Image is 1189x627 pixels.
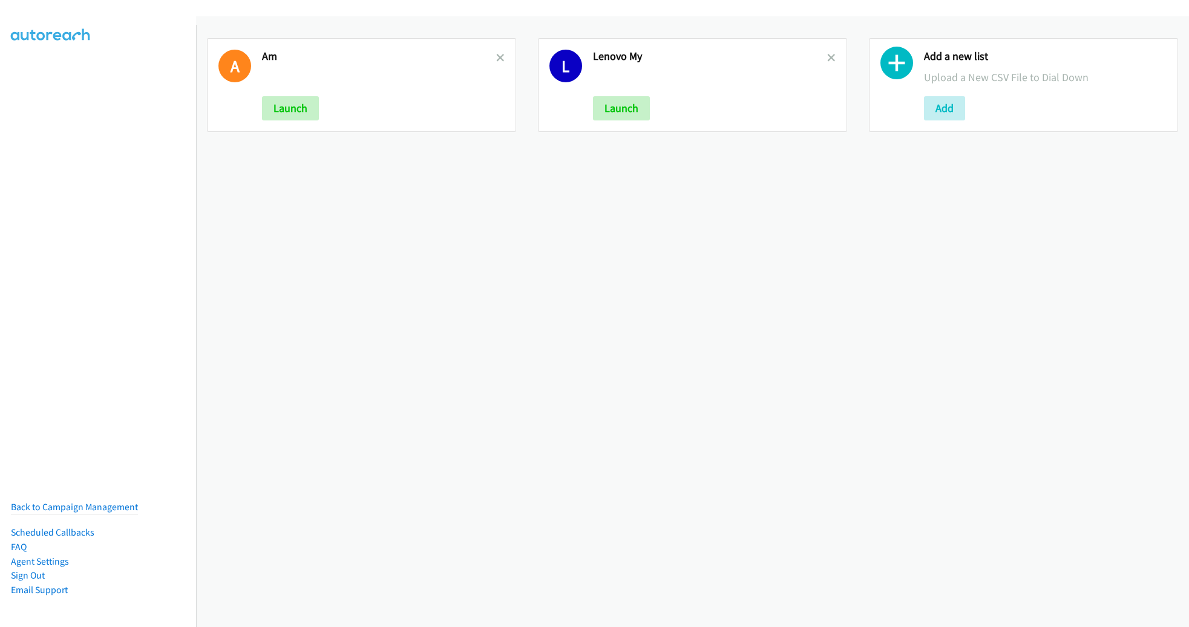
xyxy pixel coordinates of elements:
[11,556,69,567] a: Agent Settings
[924,96,965,120] button: Add
[11,570,45,581] a: Sign Out
[924,69,1167,85] p: Upload a New CSV File to Dial Down
[11,501,138,513] a: Back to Campaign Management
[11,527,94,538] a: Scheduled Callbacks
[593,96,650,120] button: Launch
[549,50,582,82] h1: L
[262,50,496,64] h2: Am
[924,50,1167,64] h2: Add a new list
[11,541,27,553] a: FAQ
[11,584,68,596] a: Email Support
[218,50,251,82] h1: A
[262,96,319,120] button: Launch
[593,50,827,64] h2: Lenovo My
